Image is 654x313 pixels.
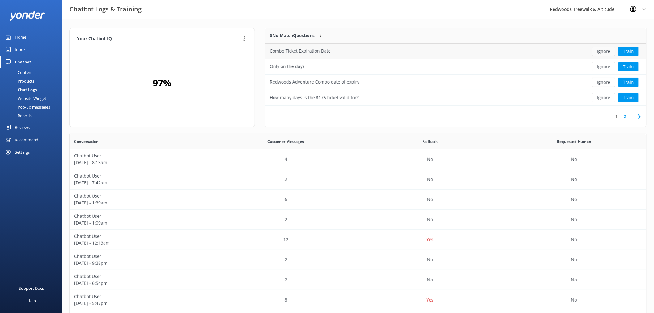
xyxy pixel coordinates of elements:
p: No [427,256,433,263]
div: Redwoods Adventure Combo date of expiry [270,79,359,85]
p: No [427,156,433,163]
p: No [571,256,577,263]
p: No [571,176,577,183]
p: No [427,196,433,203]
a: 1 [613,114,621,119]
p: No [571,277,577,283]
p: Chatbot User [74,213,209,220]
div: row [70,290,646,310]
button: Ignore [592,62,615,71]
div: Settings [15,146,30,158]
p: [DATE] - 1:39am [74,199,209,206]
p: No [571,216,577,223]
span: Customer Messages [268,139,304,144]
p: No [427,277,433,283]
button: Ignore [592,93,615,102]
div: Reviews [15,121,30,134]
a: Pop-up messages [4,103,62,111]
p: No [427,176,433,183]
p: No [427,216,433,223]
p: Chatbot User [74,233,209,240]
a: Reports [4,111,62,120]
div: row [70,230,646,250]
p: [DATE] - 6:54pm [74,280,209,287]
a: Products [4,77,62,85]
button: Train [618,47,639,56]
h4: Your Chatbot IQ [77,36,241,42]
p: No [571,236,577,243]
img: yonder-white-logo.png [9,11,45,21]
p: 2 [285,176,287,183]
p: [DATE] - 5:47pm [74,300,209,307]
div: row [70,210,646,230]
h3: Chatbot Logs & Training [70,4,142,14]
span: Requested Human [557,139,591,144]
div: Only on the day? [270,63,304,70]
div: Website Widget [4,94,46,103]
div: row [70,270,646,290]
p: No [571,156,577,163]
button: Train [618,62,639,71]
div: row [70,190,646,210]
div: How many days is the $175 ticket valid for? [270,94,359,101]
p: [DATE] - 8:13am [74,159,209,166]
p: 2 [285,256,287,263]
button: Ignore [592,47,615,56]
div: Help [27,294,36,307]
p: Chatbot User [74,293,209,300]
h2: 97 % [153,75,172,90]
button: Ignore [592,78,615,87]
a: Website Widget [4,94,62,103]
p: 2 [285,216,287,223]
p: No [571,196,577,203]
button: Train [618,93,639,102]
div: Chat Logs [4,85,37,94]
div: Content [4,68,33,77]
div: Home [15,31,26,43]
div: Reports [4,111,32,120]
p: 4 [285,156,287,163]
div: row [265,59,646,75]
div: grid [265,44,646,105]
div: Chatbot [15,56,31,68]
div: Support Docs [19,282,44,294]
div: row [70,250,646,270]
div: Combo Ticket Expiration Date [270,48,331,54]
p: Chatbot User [74,253,209,260]
p: Yes [427,297,434,303]
div: row [265,75,646,90]
p: 6 [285,196,287,203]
span: Fallback [422,139,438,144]
div: Pop-up messages [4,103,50,111]
div: row [265,90,646,105]
p: Yes [427,236,434,243]
div: row [265,44,646,59]
p: [DATE] - 1:09am [74,220,209,226]
div: row [70,149,646,169]
div: Inbox [15,43,26,56]
div: row [70,169,646,190]
a: Chat Logs [4,85,62,94]
p: [DATE] - 9:28pm [74,260,209,267]
p: Chatbot User [74,273,209,280]
p: 12 [283,236,288,243]
div: Recommend [15,134,38,146]
p: 2 [285,277,287,283]
p: Chatbot User [74,152,209,159]
button: Train [618,78,639,87]
p: Chatbot User [74,193,209,199]
p: No [571,297,577,303]
span: Conversation [74,139,99,144]
p: [DATE] - 7:42am [74,179,209,186]
a: 2 [621,114,629,119]
p: [DATE] - 12:13am [74,240,209,247]
p: 8 [285,297,287,303]
p: Chatbot User [74,173,209,179]
div: Products [4,77,34,85]
p: 6 No Match Questions [270,32,315,39]
a: Content [4,68,62,77]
